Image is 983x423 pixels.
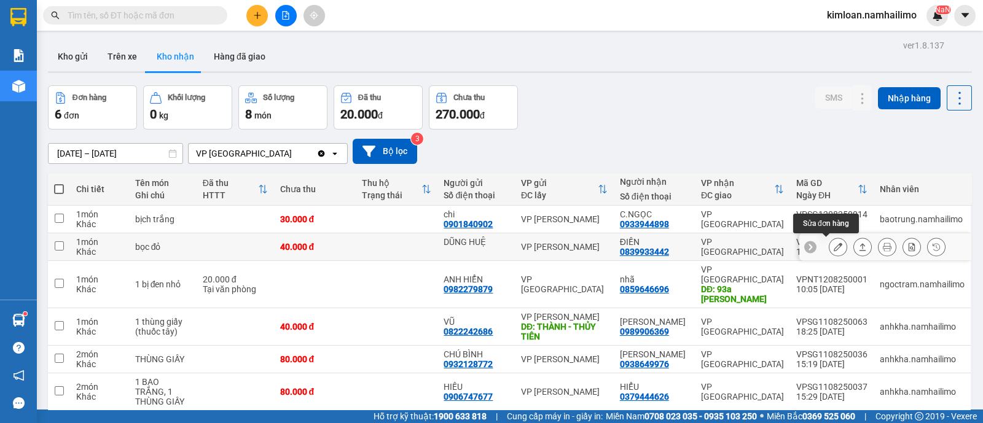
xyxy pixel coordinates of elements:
[362,178,421,188] div: Thu hộ
[620,247,669,257] div: 0839933442
[444,178,509,188] div: Người gửi
[48,42,98,71] button: Kho gửi
[444,327,493,336] div: 0822242686
[135,242,190,252] div: bọc đỏ
[444,317,509,327] div: VŨ
[444,209,509,219] div: chi
[254,111,272,120] span: món
[316,149,326,158] svg: Clear value
[85,66,163,107] li: VP VP [PERSON_NAME] Lão
[620,274,689,284] div: nhã
[64,111,79,120] span: đơn
[701,178,774,188] div: VP nhận
[76,327,123,336] div: Khác
[620,359,669,369] div: 0938649976
[878,87,941,109] button: Nhập hàng
[790,173,874,206] th: Toggle SortBy
[701,284,784,304] div: DĐ: 93a Nguyễn Đình Chiểu
[76,274,123,284] div: 1 món
[203,178,258,188] div: Đã thu
[304,5,325,26] button: aim
[620,317,689,327] div: THÙY TIÊN
[203,284,268,294] div: Tại văn phòng
[76,237,123,247] div: 1 món
[245,107,252,122] span: 8
[374,409,487,423] span: Hỗ trợ kỹ thuật:
[817,7,926,23] span: kimloan.namhailimo
[76,209,123,219] div: 1 món
[6,6,178,52] li: Nam Hải Limousine
[620,349,689,359] div: Minh Hồng
[796,237,867,247] div: VPSG1208250016
[521,242,608,252] div: VP [PERSON_NAME]
[620,192,689,201] div: Số điện thoại
[310,11,318,20] span: aim
[13,397,25,409] span: message
[521,312,608,322] div: VP [PERSON_NAME]
[853,238,872,256] div: Giao hàng
[796,209,867,219] div: VPSG1208250014
[829,238,847,256] div: Sửa đơn hàng
[802,411,855,421] strong: 0369 525 060
[98,42,147,71] button: Trên xe
[796,190,858,200] div: Ngày ĐH
[135,214,190,224] div: bịch trắng
[238,85,327,130] button: Số lượng8món
[515,173,614,206] th: Toggle SortBy
[13,342,25,354] span: question-circle
[935,6,950,14] sup: NaN
[340,107,378,122] span: 20.000
[76,359,123,369] div: Khác
[12,80,25,93] img: warehouse-icon
[644,411,757,421] strong: 0708 023 035 - 0935 103 250
[880,322,965,332] div: anhkha.namhailimo
[48,85,137,130] button: Đơn hàng6đơn
[444,382,509,392] div: HIẾU
[444,392,493,402] div: 0906747677
[767,409,855,423] span: Miền Bắc
[135,317,190,336] div: 1 thùng giấy (thuốc tây)
[6,66,85,80] li: VP VP chợ Mũi Né
[330,149,340,158] svg: open
[507,409,603,423] span: Cung cấp máy in - giấy in:
[960,10,971,21] span: caret-down
[796,317,867,327] div: VPSG1108250063
[444,274,509,284] div: ANH HIỂN
[701,237,784,257] div: VP [GEOGRAPHIC_DATA]
[864,409,866,423] span: |
[197,173,274,206] th: Toggle SortBy
[280,242,350,252] div: 40.000 đ
[280,354,350,364] div: 80.000 đ
[196,147,292,160] div: VP [GEOGRAPHIC_DATA]
[695,173,790,206] th: Toggle SortBy
[521,214,608,224] div: VP [PERSON_NAME]
[620,177,689,187] div: Người nhận
[760,414,764,419] span: ⚪️
[453,93,485,102] div: Chưa thu
[159,111,168,120] span: kg
[76,184,123,194] div: Chi tiết
[880,354,965,364] div: anhkha.namhailimo
[620,382,689,392] div: HIỂU
[203,274,268,284] div: 20.000 đ
[701,209,784,229] div: VP [GEOGRAPHIC_DATA]
[76,392,123,402] div: Khác
[796,274,867,284] div: VPNT1208250001
[253,11,262,20] span: plus
[23,312,27,316] sup: 1
[143,85,232,130] button: Khối lượng0kg
[51,11,60,20] span: search
[76,349,123,359] div: 2 món
[280,214,350,224] div: 30.000 đ
[521,190,598,200] div: ĐC lấy
[796,178,858,188] div: Mã GD
[796,382,867,392] div: VPSG1108250037
[954,5,976,26] button: caret-down
[620,209,689,219] div: C.NGỌC
[796,349,867,359] div: VPSG1108250036
[496,409,498,423] span: |
[796,327,867,336] div: 18:25 [DATE]
[76,219,123,229] div: Khác
[701,265,784,284] div: VP [GEOGRAPHIC_DATA]
[353,139,417,164] button: Bộ lọc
